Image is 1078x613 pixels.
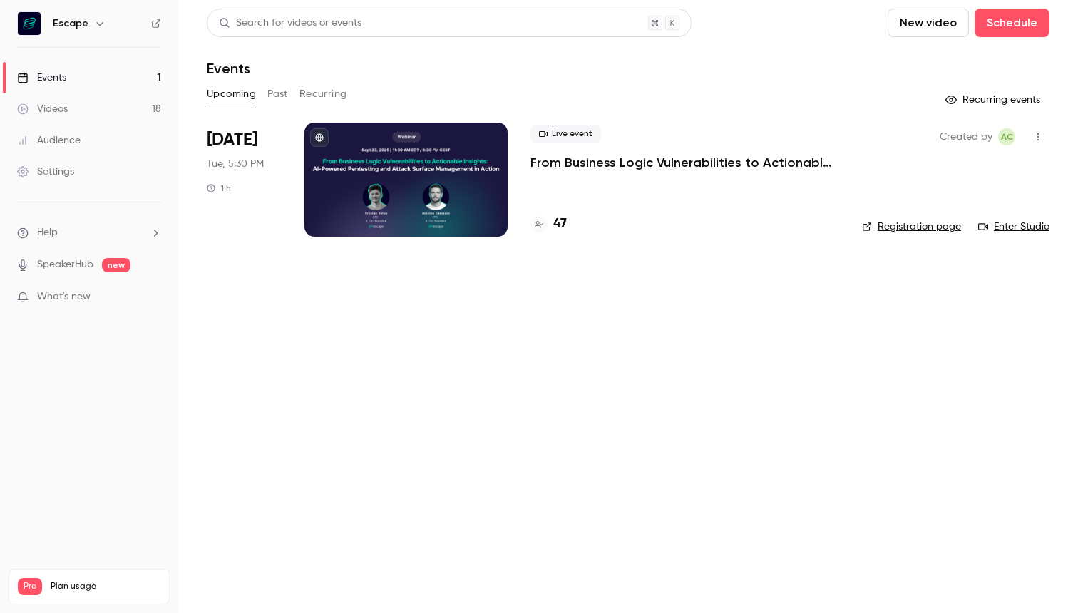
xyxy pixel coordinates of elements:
[1001,128,1013,145] span: AC
[939,88,1049,111] button: Recurring events
[18,12,41,35] img: Escape
[888,9,969,37] button: New video
[17,71,66,85] div: Events
[37,225,58,240] span: Help
[17,133,81,148] div: Audience
[37,289,91,304] span: What's new
[299,83,347,105] button: Recurring
[53,16,88,31] h6: Escape
[102,258,130,272] span: new
[207,182,231,194] div: 1 h
[207,157,264,171] span: Tue, 5:30 PM
[998,128,1015,145] span: Alexandra Charikova
[17,225,161,240] li: help-dropdown-opener
[862,220,961,234] a: Registration page
[207,128,257,151] span: [DATE]
[553,215,567,234] h4: 47
[17,165,74,179] div: Settings
[267,83,288,105] button: Past
[978,220,1049,234] a: Enter Studio
[207,123,282,237] div: Sep 23 Tue, 5:30 PM (Europe/Amsterdam)
[51,581,160,592] span: Plan usage
[18,578,42,595] span: Pro
[530,125,601,143] span: Live event
[219,16,361,31] div: Search for videos or events
[940,128,992,145] span: Created by
[975,9,1049,37] button: Schedule
[17,102,68,116] div: Videos
[530,215,567,234] a: 47
[207,83,256,105] button: Upcoming
[37,257,93,272] a: SpeakerHub
[530,154,839,171] a: From Business Logic Vulnerabilities to Actionable Insights: AI-powered Pentesting + ASM in Action
[207,60,250,77] h1: Events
